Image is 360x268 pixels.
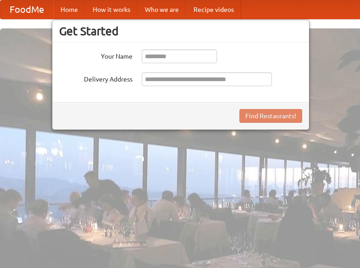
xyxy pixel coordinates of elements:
[53,0,85,19] a: Home
[85,0,138,19] a: How it works
[239,109,302,123] button: Find Restaurants!
[138,0,186,19] a: Who we are
[59,49,133,61] label: Your Name
[0,0,53,19] a: FoodMe
[59,72,133,84] label: Delivery Address
[59,24,302,38] h3: Get Started
[186,0,241,19] a: Recipe videos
